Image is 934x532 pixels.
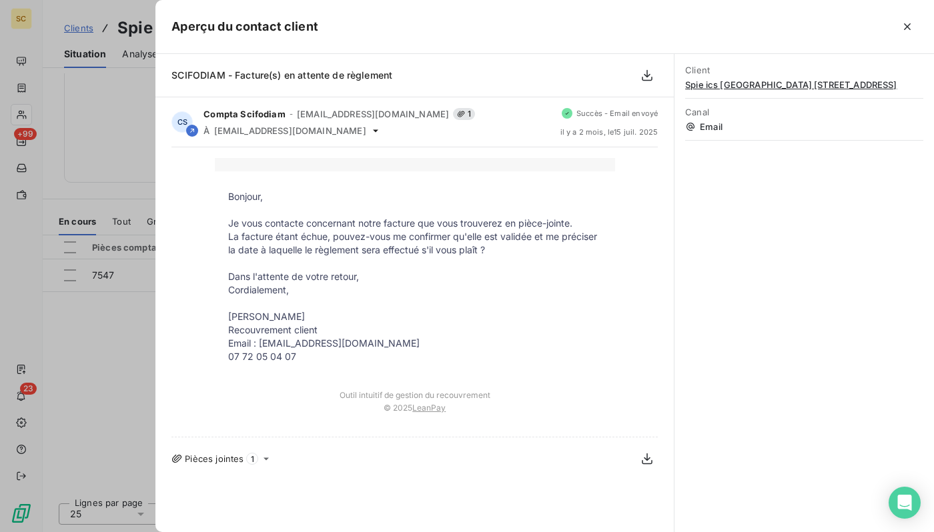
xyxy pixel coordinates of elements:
[560,128,658,136] span: il y a 2 mois , le 15 juil. 2025
[228,310,602,323] p: [PERSON_NAME]
[228,283,602,297] p: Cordialement,
[171,111,193,133] div: CS
[185,453,244,464] span: Pièces jointes
[453,108,475,120] span: 1
[171,69,392,81] span: SCIFODIAM - Facture(s) en attente de règlement
[228,337,602,350] p: Email : [EMAIL_ADDRESS][DOMAIN_NAME]
[685,121,923,132] span: Email
[412,403,446,413] a: LeanPay
[228,190,602,203] p: Bonjour,
[297,109,449,119] span: [EMAIL_ADDRESS][DOMAIN_NAME]
[214,125,366,136] span: [EMAIL_ADDRESS][DOMAIN_NAME]
[203,109,285,119] span: Compta Scifodiam
[215,400,615,426] td: © 2025
[228,217,602,230] p: Je vous contacte concernant notre facture que vous trouverez en pièce-jointe.
[228,270,602,283] p: Dans l'attente de votre retour,
[685,107,923,117] span: Canal
[215,377,615,400] td: Outil intuitif de gestion du recouvrement
[228,230,602,257] p: La facture étant échue, pouvez-vous me confirmer qu'elle est validée et me préciser la date à laq...
[171,17,318,36] h5: Aperçu du contact client
[228,323,602,337] p: Recouvrement client
[290,110,293,118] span: -
[246,453,258,465] span: 1
[685,79,923,90] span: Spie ics [GEOGRAPHIC_DATA] [STREET_ADDRESS]
[685,65,923,75] span: Client
[576,109,658,117] span: Succès - Email envoyé
[203,125,209,136] span: À
[889,487,921,519] div: Open Intercom Messenger
[228,350,602,363] p: 07 72 05 04 07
